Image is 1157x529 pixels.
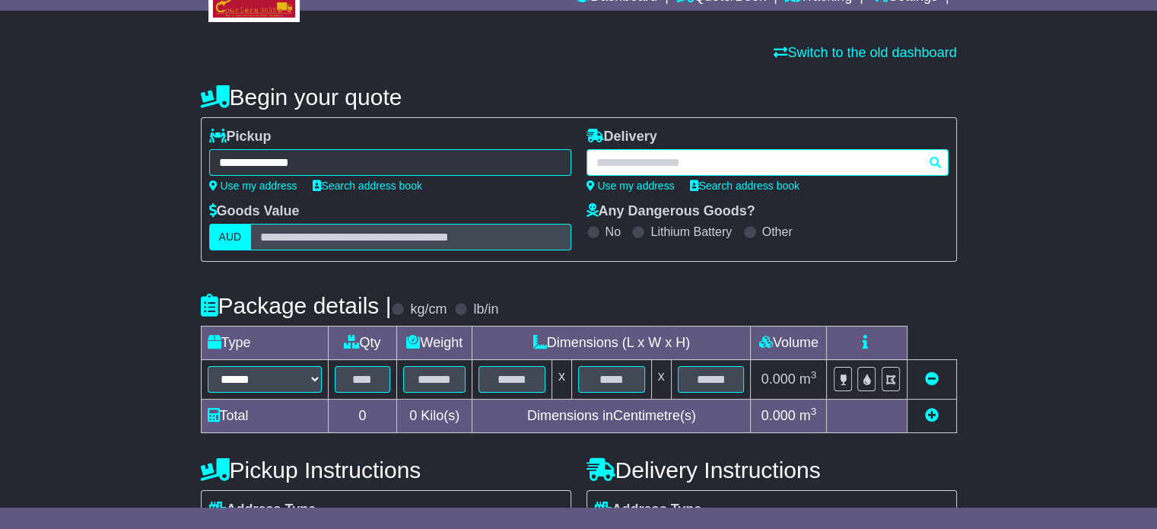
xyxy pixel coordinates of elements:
label: Goods Value [209,203,300,220]
td: Dimensions (L x W x H) [472,327,751,360]
label: Pickup [209,129,272,145]
label: kg/cm [410,301,447,318]
span: 0.000 [761,371,796,387]
label: No [606,225,621,239]
a: Use my address [209,180,297,192]
span: 0.000 [761,408,796,423]
label: AUD [209,224,252,250]
a: Remove this item [925,371,939,387]
td: Weight [397,327,472,360]
td: 0 [328,400,397,433]
sup: 3 [811,369,817,381]
td: Total [201,400,328,433]
label: Address Type [209,502,316,518]
td: x [551,360,571,400]
label: lb/in [473,301,498,318]
a: Add new item [925,408,939,423]
a: Search address book [313,180,422,192]
h4: Pickup Instructions [201,457,571,483]
label: Delivery [586,129,657,145]
typeahead: Please provide city [586,149,949,176]
td: Dimensions in Centimetre(s) [472,400,751,433]
h4: Package details | [201,293,392,318]
a: Use my address [586,180,675,192]
a: Search address book [690,180,799,192]
h4: Delivery Instructions [586,457,957,483]
h4: Begin your quote [201,84,957,110]
td: Kilo(s) [397,400,472,433]
sup: 3 [811,406,817,417]
td: x [651,360,671,400]
label: Any Dangerous Goods? [586,203,755,220]
label: Address Type [595,502,702,518]
a: Switch to the old dashboard [774,45,956,60]
td: Qty [328,327,397,360]
label: Other [762,225,793,239]
span: m [799,371,817,387]
label: Lithium Battery [650,225,732,239]
td: Type [201,327,328,360]
span: 0 [409,408,417,423]
td: Volume [751,327,827,360]
span: m [799,408,817,423]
